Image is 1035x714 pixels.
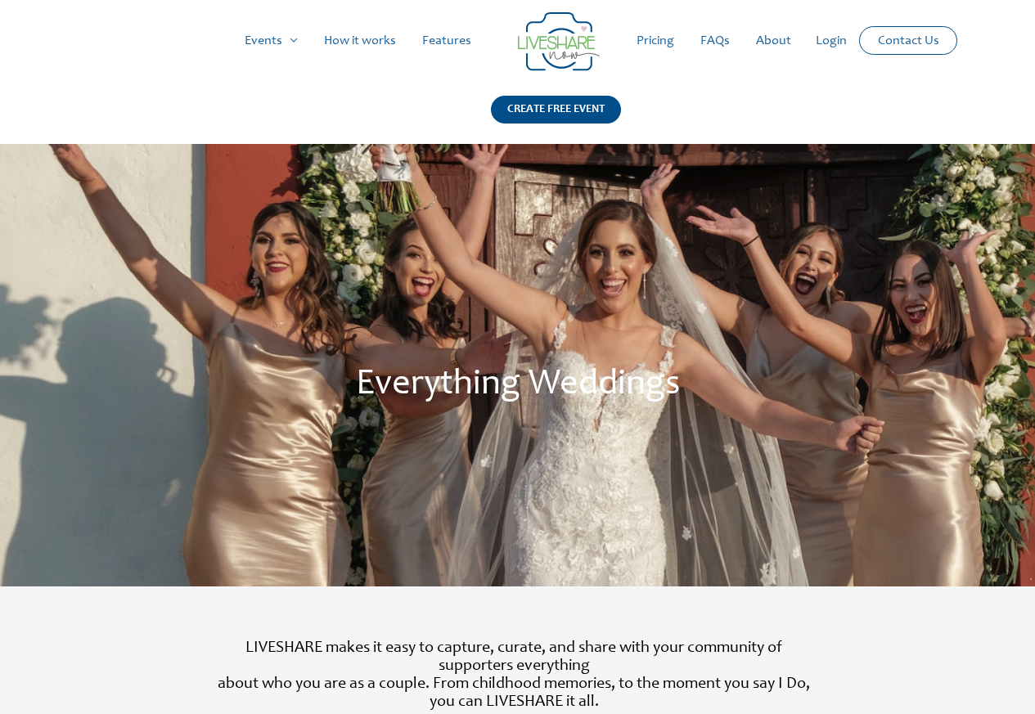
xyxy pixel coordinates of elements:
[208,640,821,712] p: LIVESHARE makes it easy to capture, curate, and share with your community of supporters everythin...
[518,12,600,71] img: LiveShare logo - Capture & Share Event Memories
[623,15,687,67] a: Pricing
[491,96,621,123] div: CREATE FREE EVENT
[356,367,680,403] span: Everything Weddings
[743,15,804,67] a: About
[865,27,952,54] a: Contact Us
[687,15,743,67] a: FAQs
[29,15,1006,67] nav: Site Navigation
[491,96,621,144] a: CREATE FREE EVENT
[232,15,311,67] a: Events
[803,15,860,67] a: Login
[311,15,409,67] a: How it works
[409,15,484,67] a: Features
